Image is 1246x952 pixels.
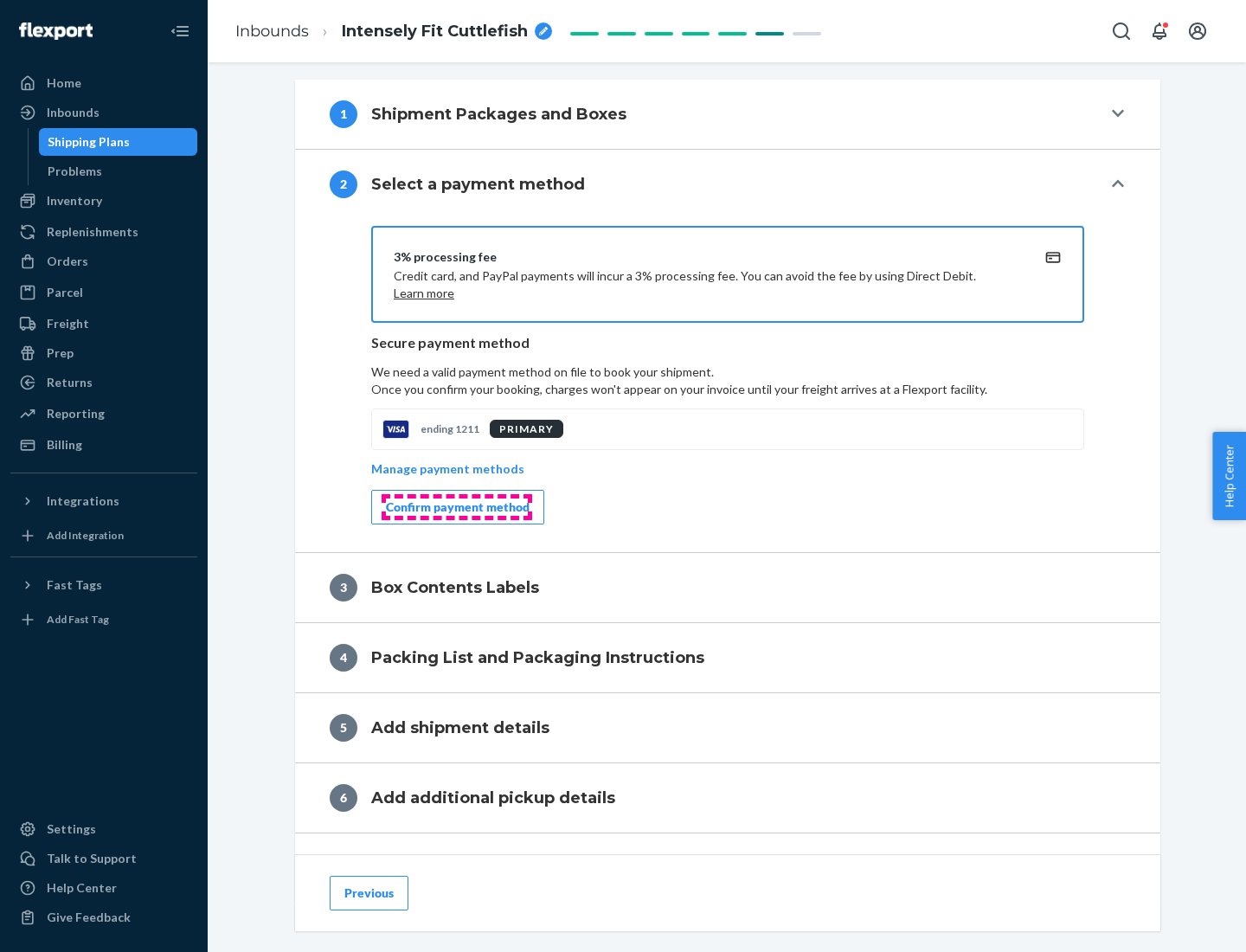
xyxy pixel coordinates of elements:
[490,420,563,438] div: PRIMARY
[47,405,105,422] div: Reporting
[47,284,83,301] div: Parcel
[386,499,530,516] div: Confirm payment method
[47,344,74,362] div: Prep
[10,431,197,459] a: Billing
[47,253,88,270] div: Orders
[10,487,197,515] button: Integrations
[371,460,524,478] p: Manage payment methods
[10,369,197,396] a: Returns
[10,571,197,599] button: Fast Tags
[421,421,479,436] p: ending 1211
[39,158,198,185] a: Problems
[10,400,197,428] a: Reporting
[10,99,197,126] a: Inbounds
[295,833,1160,903] button: 7Shipping Quote
[47,223,138,241] div: Replenishments
[330,876,408,910] button: Previous
[371,381,1084,398] p: Once you confirm your booking, charges won't appear on your invoice until your freight arrives at...
[295,693,1160,762] button: 5Add shipment details
[371,173,585,196] h4: Select a payment method
[163,14,197,48] button: Close Navigation
[47,492,119,510] div: Integrations
[10,248,197,275] a: Orders
[371,333,1084,353] p: Secure payment method
[222,6,566,57] ol: breadcrumbs
[295,763,1160,833] button: 6Add additional pickup details
[10,606,197,634] a: Add Fast Tag
[10,845,197,872] a: Talk to Support
[295,623,1160,692] button: 4Packing List and Packaging Instructions
[10,187,197,215] a: Inventory
[47,104,100,121] div: Inbounds
[10,815,197,843] a: Settings
[371,646,704,669] h4: Packing List and Packaging Instructions
[330,644,357,672] div: 4
[1104,14,1139,48] button: Open Search Box
[47,192,102,209] div: Inventory
[47,879,117,897] div: Help Center
[330,100,357,128] div: 1
[394,267,1020,302] p: Credit card, and PayPal payments will incur a 3% processing fee. You can avoid the fee by using D...
[295,150,1160,219] button: 2Select a payment method
[10,339,197,367] a: Prep
[371,103,626,125] h4: Shipment Packages and Boxes
[371,576,539,599] h4: Box Contents Labels
[235,22,309,41] a: Inbounds
[48,133,130,151] div: Shipping Plans
[10,69,197,97] a: Home
[47,820,96,838] div: Settings
[10,522,197,550] a: Add Integration
[10,310,197,338] a: Freight
[394,285,454,302] button: Learn more
[371,787,615,809] h4: Add additional pickup details
[39,128,198,156] a: Shipping Plans
[10,218,197,246] a: Replenishments
[47,436,82,453] div: Billing
[47,576,102,594] div: Fast Tags
[47,909,131,926] div: Give Feedback
[371,490,544,524] button: Confirm payment method
[371,717,549,739] h4: Add shipment details
[295,553,1160,622] button: 3Box Contents Labels
[48,163,102,180] div: Problems
[1212,432,1246,520] button: Help Center
[342,21,528,43] span: Intensely Fit Cuttlefish
[330,574,357,601] div: 3
[371,363,1084,398] p: We need a valid payment method on file to book your shipment.
[295,80,1160,149] button: 1Shipment Packages and Boxes
[1142,14,1177,48] button: Open notifications
[330,714,357,742] div: 5
[47,528,124,543] div: Add Integration
[10,874,197,902] a: Help Center
[1180,14,1215,48] button: Open account menu
[47,612,109,627] div: Add Fast Tag
[330,170,357,198] div: 2
[47,315,89,332] div: Freight
[394,248,1020,266] div: 3% processing fee
[19,23,93,40] img: Flexport logo
[330,784,357,812] div: 6
[47,74,81,92] div: Home
[47,850,137,867] div: Talk to Support
[47,374,93,391] div: Returns
[10,279,197,306] a: Parcel
[10,904,197,931] button: Give Feedback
